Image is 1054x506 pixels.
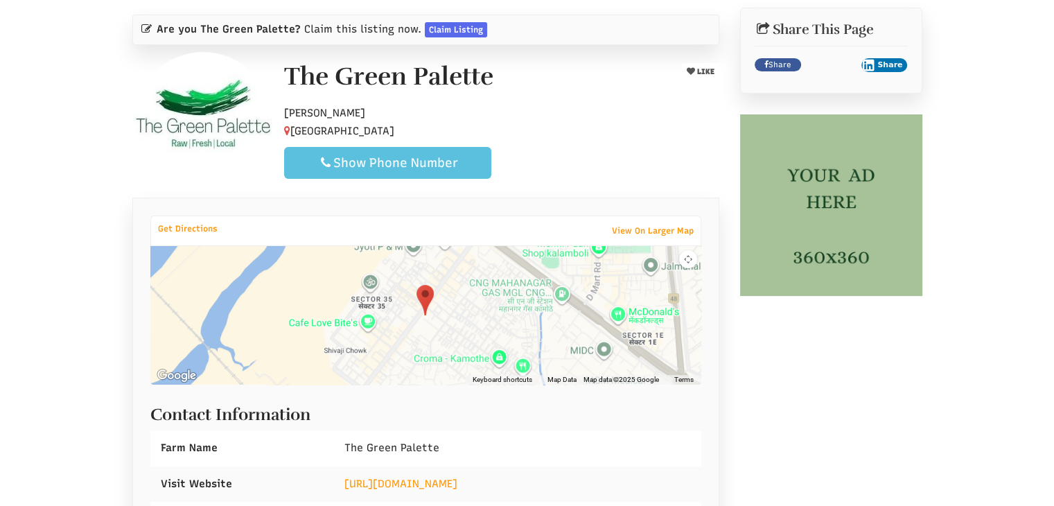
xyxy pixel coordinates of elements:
a: [URL][DOMAIN_NAME] [344,478,457,490]
div: Farm Name [150,430,334,466]
a: Get Directions [151,220,225,237]
a: Open this area in Google Maps (opens a new window) [154,367,200,385]
img: Copy of side banner (1) [740,114,922,297]
button: Keyboard shortcuts [473,375,532,385]
button: Map Data [547,375,577,385]
h2: Share This Page [755,22,908,37]
a: View On Larger Map [605,221,701,241]
span: Map data ©2025 Google [583,375,659,385]
button: Share [861,58,908,72]
a: Share [755,58,801,72]
span: Claim this listing now. [304,22,421,37]
h2: Contact Information [150,399,702,424]
iframe: X Post Button [808,58,854,72]
span: Are you The Green Palette? [157,22,301,37]
span: [PERSON_NAME] [284,107,365,119]
h1: The Green Palette [284,63,493,91]
button: Map camera controls [679,250,697,268]
button: LIKE [682,63,719,80]
ul: Profile Tabs [132,198,720,198]
a: Claim Listing [425,22,487,37]
img: Contact The Green Palette [134,52,272,191]
span: The Green Palette [344,442,439,454]
div: Show Phone Number [296,155,480,171]
a: Terms (opens in new tab) [674,375,694,385]
img: Google [154,367,200,385]
span: [GEOGRAPHIC_DATA] [284,125,394,137]
div: Visit Website [150,466,334,502]
span: LIKE [695,67,714,76]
